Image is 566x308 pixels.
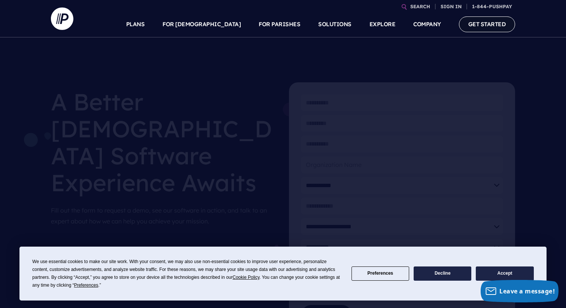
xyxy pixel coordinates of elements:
a: SOLUTIONS [318,11,352,37]
button: Preferences [352,266,409,281]
span: Leave a message! [499,287,555,295]
a: EXPLORE [369,11,396,37]
button: Accept [476,266,533,281]
a: FOR [DEMOGRAPHIC_DATA] [162,11,241,37]
div: We use essential cookies to make our site work. With your consent, we may also use non-essential ... [32,258,342,289]
a: GET STARTED [459,16,515,32]
span: Cookie Policy [232,275,259,280]
a: COMPANY [413,11,441,37]
span: Preferences [74,283,98,288]
button: Leave a message! [481,280,559,302]
div: Cookie Consent Prompt [19,247,547,301]
a: PLANS [126,11,145,37]
button: Decline [414,266,471,281]
a: FOR PARISHES [259,11,300,37]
